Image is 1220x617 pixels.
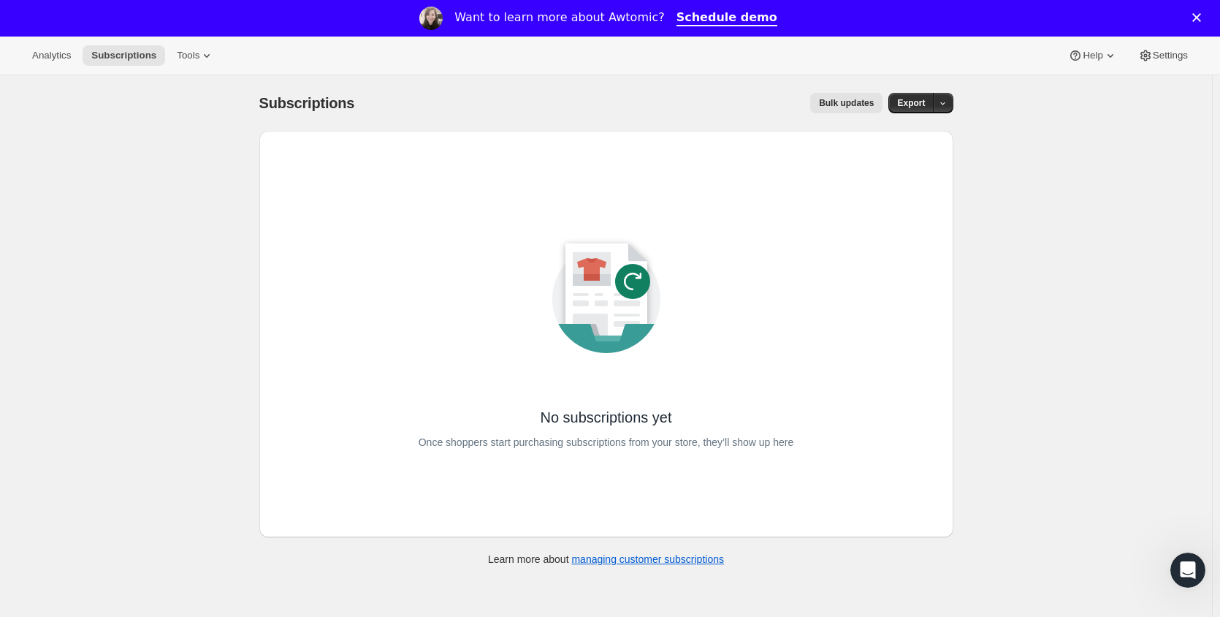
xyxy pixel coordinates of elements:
[23,45,80,66] button: Analytics
[419,7,443,30] img: Profile image for Emily
[676,10,777,26] a: Schedule demo
[819,97,874,109] span: Bulk updates
[177,50,199,61] span: Tools
[83,45,165,66] button: Subscriptions
[888,93,934,113] button: Export
[259,95,355,111] span: Subscriptions
[810,93,882,113] button: Bulk updates
[1083,50,1102,61] span: Help
[1059,45,1126,66] button: Help
[571,553,724,565] a: managing customer subscriptions
[1129,45,1197,66] button: Settings
[32,50,71,61] span: Analytics
[168,45,223,66] button: Tools
[91,50,156,61] span: Subscriptions
[454,10,664,25] div: Want to learn more about Awtomic?
[488,552,724,567] p: Learn more about
[1192,13,1207,22] div: Close
[540,407,671,428] p: No subscriptions yet
[1153,50,1188,61] span: Settings
[1170,553,1205,588] iframe: Intercom live chat
[897,97,925,109] span: Export
[419,432,794,453] p: Once shoppers start purchasing subscriptions from your store, they’ll show up here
